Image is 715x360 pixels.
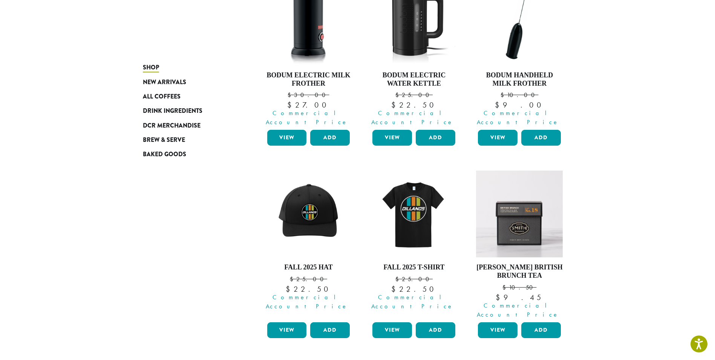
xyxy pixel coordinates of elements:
[310,130,350,146] button: Add
[473,109,563,127] span: Commercial Account Price
[395,275,402,283] span: $
[367,293,457,311] span: Commercial Account Price
[476,71,563,88] h4: Bodum Handheld Milk Frother
[286,284,294,294] span: $
[262,293,352,311] span: Commercial Account Price
[476,171,563,257] img: British-Brunch-Signature-Black-Carton-2023-2.jpg
[521,322,561,338] button: Add
[478,130,517,146] a: View
[501,91,538,99] bdi: 10.00
[478,322,517,338] a: View
[371,171,457,257] img: DCR-Retro-Three-Strip-Circle-Tee-Fall-WEB-scaled.jpg
[371,71,457,88] h4: Bodum Electric Water Kettle
[143,89,233,104] a: All Coffees
[502,283,536,291] bdi: 10.50
[288,91,294,99] span: $
[143,135,185,145] span: Brew & Serve
[310,322,350,338] button: Add
[265,263,352,272] h4: Fall 2025 Hat
[372,130,412,146] a: View
[495,100,503,110] span: $
[391,100,437,110] bdi: 22.50
[476,171,563,319] a: [PERSON_NAME] British Brunch Tea $10.50 Commercial Account Price
[501,91,507,99] span: $
[143,133,233,147] a: Brew & Serve
[143,106,202,116] span: Drink Ingredients
[143,63,159,72] span: Shop
[265,71,352,88] h4: Bodum Electric Milk Frother
[496,292,544,302] bdi: 9.45
[143,75,233,89] a: New Arrivals
[372,322,412,338] a: View
[143,78,186,87] span: New Arrivals
[416,130,455,146] button: Add
[143,104,233,118] a: Drink Ingredients
[290,275,327,283] bdi: 25.00
[143,60,233,75] a: Shop
[290,275,296,283] span: $
[371,171,457,319] a: Fall 2025 T-Shirt $25.00 Commercial Account Price
[495,100,544,110] bdi: 9.00
[265,171,352,319] a: Fall 2025 Hat $25.00 Commercial Account Price
[391,100,399,110] span: $
[287,100,295,110] span: $
[521,130,561,146] button: Add
[476,263,563,280] h4: [PERSON_NAME] British Brunch Tea
[287,100,329,110] bdi: 27.00
[371,263,457,272] h4: Fall 2025 T-Shirt
[395,91,433,99] bdi: 25.00
[265,171,352,257] img: DCR-Retro-Three-Strip-Circle-Patch-Trucker-Hat-Fall-WEB-scaled.jpg
[395,275,433,283] bdi: 25.00
[502,283,509,291] span: $
[473,301,563,319] span: Commercial Account Price
[416,322,455,338] button: Add
[496,292,504,302] span: $
[143,121,201,131] span: DCR Merchandise
[395,91,402,99] span: $
[143,92,181,102] span: All Coffees
[267,130,307,146] a: View
[286,284,331,294] bdi: 22.50
[143,118,233,133] a: DCR Merchandise
[367,109,457,127] span: Commercial Account Price
[143,147,233,162] a: Baked Goods
[143,150,186,159] span: Baked Goods
[391,284,399,294] span: $
[262,109,352,127] span: Commercial Account Price
[267,322,307,338] a: View
[391,284,437,294] bdi: 22.50
[288,91,329,99] bdi: 30.00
